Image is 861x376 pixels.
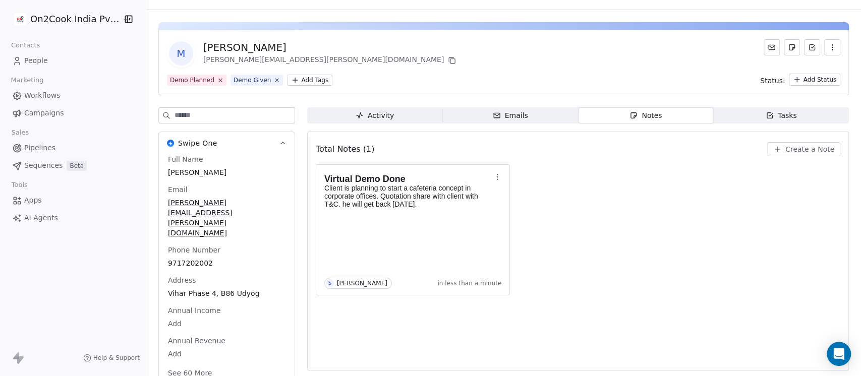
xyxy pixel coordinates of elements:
span: Beta [67,161,87,171]
span: Address [166,275,198,285]
span: Annual Income [166,305,223,316]
span: Pipelines [24,143,55,153]
div: [PERSON_NAME] [203,40,458,54]
button: Add Status [789,74,840,86]
span: On2Cook India Pvt. Ltd. [30,13,120,26]
span: Status: [760,76,785,86]
a: Pipelines [8,140,138,156]
span: Vihar Phase 4, B86 Udyog [168,288,285,298]
button: On2Cook India Pvt. Ltd. [12,11,116,28]
div: Activity [356,110,394,121]
span: Sequences [24,160,63,171]
a: People [8,52,138,69]
span: Create a Note [785,144,834,154]
span: Contacts [7,38,44,53]
img: on2cook%20logo-04%20copy.jpg [14,13,26,25]
h1: Virtual Demo Done [324,174,492,184]
span: Phone Number [166,245,222,255]
span: Tools [7,177,32,193]
span: Sales [7,125,33,140]
span: in less than a minute [437,279,501,287]
button: Swipe OneSwipe One [159,132,295,154]
div: Open Intercom Messenger [827,342,851,366]
span: Email [166,184,190,195]
a: Help & Support [83,354,140,362]
span: Help & Support [93,354,140,362]
button: Create a Note [767,142,840,156]
div: Demo Planned [170,76,214,85]
span: M [169,41,193,66]
div: Emails [493,110,528,121]
p: Client is planning to start a cafeteria concept in corporate offices. Quotation share with client... [324,184,492,208]
span: People [24,55,48,66]
a: SequencesBeta [8,157,138,174]
span: Total Notes (1) [316,143,374,155]
button: Add Tags [287,75,332,86]
span: 9717202002 [168,258,285,268]
span: Marketing [7,73,48,88]
span: Add [168,349,285,359]
span: Campaigns [24,108,64,118]
span: Workflows [24,90,61,101]
a: Campaigns [8,105,138,121]
a: AI Agents [8,210,138,226]
span: Swipe One [178,138,217,148]
div: [PERSON_NAME] [337,280,387,287]
span: Annual Revenue [166,336,227,346]
span: Full Name [166,154,205,164]
div: [PERSON_NAME][EMAIL_ADDRESS][PERSON_NAME][DOMAIN_NAME] [203,54,458,67]
span: AI Agents [24,213,58,223]
span: Add [168,319,285,329]
div: Demo Given [234,76,271,85]
div: S [328,279,331,287]
div: Tasks [766,110,797,121]
span: [PERSON_NAME] [168,167,285,177]
img: Swipe One [167,140,174,147]
a: Workflows [8,87,138,104]
a: Apps [8,192,138,209]
span: [PERSON_NAME][EMAIL_ADDRESS][PERSON_NAME][DOMAIN_NAME] [168,198,285,238]
span: Apps [24,195,42,206]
